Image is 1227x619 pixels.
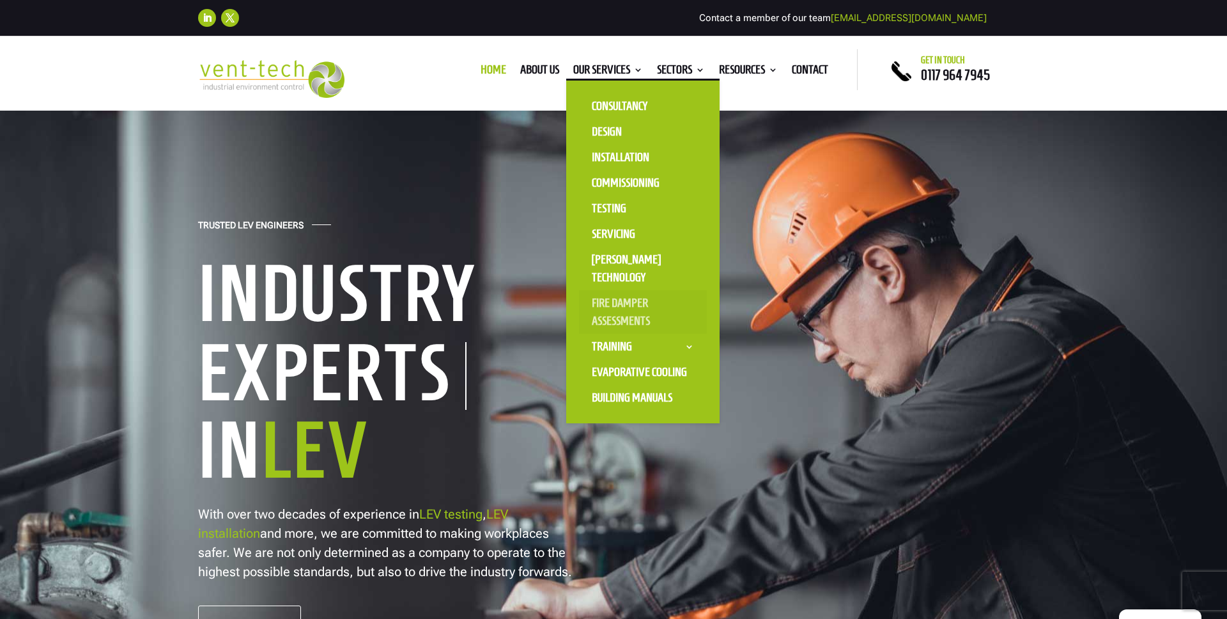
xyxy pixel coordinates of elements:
[198,342,467,410] h1: Experts
[831,12,987,24] a: [EMAIL_ADDRESS][DOMAIN_NAME]
[579,359,707,385] a: Evaporative Cooling
[419,506,482,522] a: LEV testing
[579,145,707,170] a: Installation
[579,93,707,119] a: Consultancy
[921,55,965,65] span: Get in touch
[579,385,707,411] a: Building Manuals
[198,506,508,541] a: LEV installation
[481,65,506,79] a: Home
[520,65,559,79] a: About us
[579,196,707,221] a: Testing
[198,253,594,340] h1: Industry
[573,65,643,79] a: Our Services
[198,60,344,98] img: 2023-09-27T08_35_16.549ZVENT-TECH---Clear-background
[579,119,707,145] a: Design
[579,247,707,290] a: [PERSON_NAME] Technology
[579,290,707,334] a: Fire Damper Assessments
[261,408,369,492] span: LEV
[579,221,707,247] a: Servicing
[198,9,216,27] a: Follow on LinkedIn
[921,67,990,82] a: 0117 964 7945
[221,9,239,27] a: Follow on X
[657,65,705,79] a: Sectors
[699,12,987,24] span: Contact a member of our team
[579,170,707,196] a: Commissioning
[792,65,828,79] a: Contact
[198,505,575,581] p: With over two decades of experience in , and more, we are committed to making workplaces safer. W...
[579,334,707,359] a: Training
[719,65,778,79] a: Resources
[198,410,594,497] h1: In
[198,220,304,237] h4: Trusted LEV Engineers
